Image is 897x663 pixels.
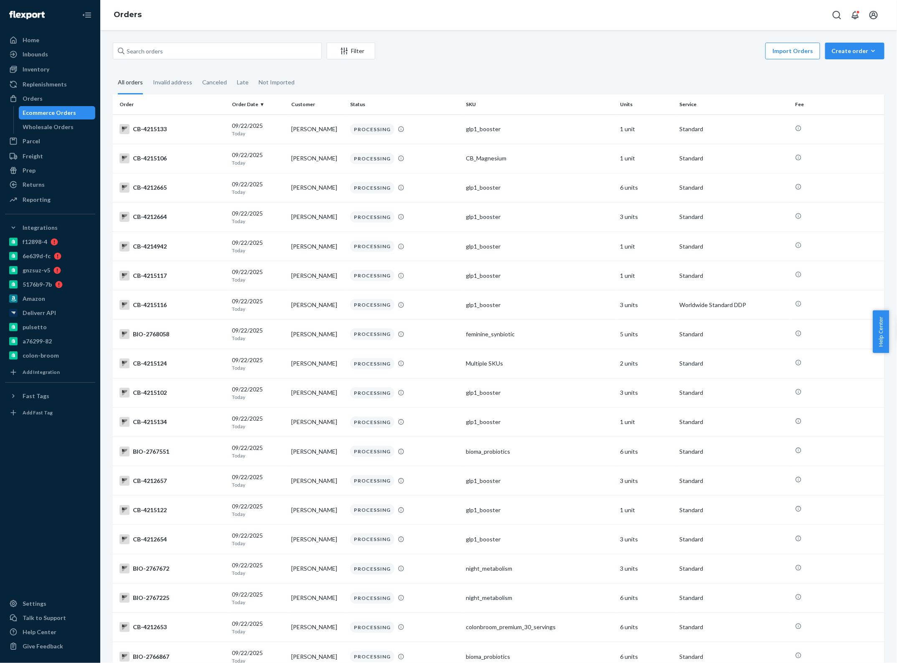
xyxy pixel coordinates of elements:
div: BIO-2768058 [119,329,225,339]
div: Add Integration [23,368,60,376]
a: Reporting [5,193,95,206]
a: Deliverr API [5,306,95,320]
div: PROCESSING [350,417,394,428]
div: CB-4215106 [119,153,225,163]
p: Standard [679,564,788,573]
a: 5176b9-7b [5,278,95,291]
th: Order [113,94,229,114]
p: Standard [679,477,788,485]
td: [PERSON_NAME] [288,261,347,290]
a: Inventory [5,63,95,76]
div: Customer [291,101,344,108]
button: Open Search Box [828,7,845,23]
td: 1 unit [617,495,676,525]
a: Ecommerce Orders [19,106,96,119]
div: glp1_booster [466,418,613,426]
div: CB-4215102 [119,388,225,398]
p: Today [232,599,285,606]
td: 3 units [617,554,676,583]
div: Fast Tags [23,392,49,400]
td: [PERSON_NAME] [288,407,347,437]
td: 2 units [617,349,676,378]
div: CB_Magnesium [466,154,613,163]
div: Reporting [23,196,51,204]
div: glp1_booster [466,389,613,397]
td: 6 units [617,583,676,612]
button: Filter [327,43,375,59]
a: Amazon [5,292,95,305]
div: CB-4212664 [119,212,225,222]
p: Standard [679,272,788,280]
a: Settings [5,597,95,610]
p: Today [232,188,285,196]
div: 09/22/2025 [232,297,285,312]
div: 5176b9-7b [23,280,52,289]
div: CB-4215124 [119,358,225,368]
div: colonbroom_premium_30_servings [466,623,613,631]
div: Wholesale Orders [23,123,74,131]
div: bioma_probiotics [466,653,613,661]
td: 1 unit [617,114,676,144]
a: Home [5,33,95,47]
div: PROCESSING [350,592,394,604]
p: Standard [679,447,788,456]
a: Returns [5,178,95,191]
div: CB-4212653 [119,622,225,632]
div: Orders [23,94,43,103]
div: Canceled [202,71,227,93]
div: PROCESSING [350,241,394,252]
td: [PERSON_NAME] [288,525,347,554]
p: Today [232,423,285,430]
td: [PERSON_NAME] [288,320,347,349]
p: Worldwide Standard DDP [679,301,788,309]
div: Talk to Support [23,614,66,622]
button: Close Navigation [79,7,95,23]
a: Add Fast Tag [5,406,95,419]
div: 09/22/2025 [232,385,285,401]
p: Today [232,247,285,254]
p: Today [232,511,285,518]
div: Ecommerce Orders [23,109,76,117]
a: Parcel [5,135,95,148]
img: Flexport logo [9,11,45,19]
p: Standard [679,154,788,163]
button: Help Center [873,310,889,353]
p: Today [232,628,285,635]
p: Standard [679,623,788,631]
td: 3 units [617,378,676,407]
td: [PERSON_NAME] [288,554,347,583]
p: Today [232,276,285,283]
p: Standard [679,653,788,661]
div: glp1_booster [466,183,613,192]
div: 09/22/2025 [232,239,285,254]
td: 1 unit [617,261,676,290]
div: 09/22/2025 [232,209,285,225]
div: glp1_booster [466,242,613,251]
div: Amazon [23,295,45,303]
p: Today [232,481,285,488]
div: f12898-4 [23,238,47,246]
td: [PERSON_NAME] [288,466,347,495]
p: Standard [679,359,788,368]
td: 3 units [617,525,676,554]
td: [PERSON_NAME] [288,378,347,407]
div: PROCESSING [350,475,394,486]
p: Today [232,540,285,547]
td: 1 unit [617,144,676,173]
div: pulsetto [23,323,47,331]
div: 09/22/2025 [232,502,285,518]
p: Today [232,159,285,166]
a: Replenishments [5,78,95,91]
div: 09/22/2025 [232,620,285,635]
p: Standard [679,330,788,338]
div: All orders [118,71,143,94]
a: Talk to Support [5,611,95,625]
div: 09/22/2025 [232,590,285,606]
div: CB-4212665 [119,183,225,193]
th: Fee [792,94,884,114]
div: a76299-82 [23,337,52,345]
div: Home [23,36,39,44]
div: Returns [23,180,45,189]
div: PROCESSING [350,153,394,164]
div: CB-4215134 [119,417,225,427]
